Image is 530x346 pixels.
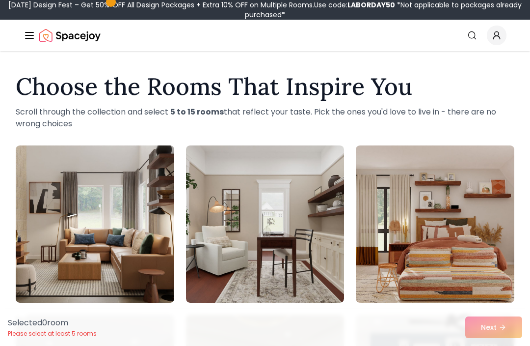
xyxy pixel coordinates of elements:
img: Room room-2 [186,145,344,303]
strong: 5 to 15 rooms [170,106,224,117]
img: Spacejoy Logo [39,26,101,45]
img: Room room-1 [16,145,174,303]
nav: Global [24,20,506,51]
a: Spacejoy [39,26,101,45]
p: Scroll through the collection and select that reflect your taste. Pick the ones you'd love to liv... [16,106,514,130]
h1: Choose the Rooms That Inspire You [16,75,514,98]
p: Please select at least 5 rooms [8,330,97,338]
img: Room room-3 [356,145,514,303]
p: Selected 0 room [8,317,97,329]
